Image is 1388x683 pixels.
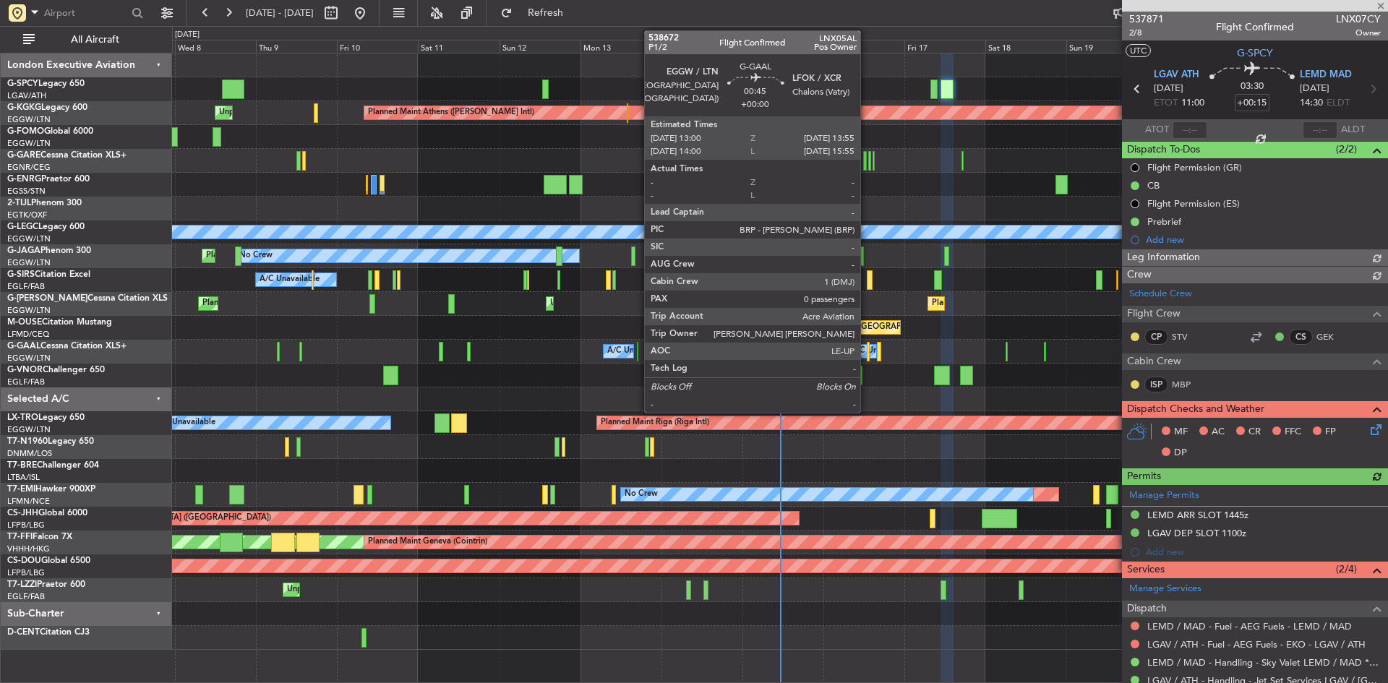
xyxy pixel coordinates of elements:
[7,175,41,184] span: G-ENRG
[175,29,200,41] div: [DATE]
[1154,96,1178,111] span: ETOT
[7,246,91,255] a: G-JAGAPhenom 300
[7,175,90,184] a: G-ENRGPraetor 600
[1127,601,1167,617] span: Dispatch
[581,40,661,53] div: Mon 13
[1336,27,1381,39] span: Owner
[7,114,51,125] a: EGGW/LTN
[7,151,127,160] a: G-GARECessna Citation XLS+
[1147,161,1242,173] div: Flight Permission (GR)
[7,342,40,351] span: G-GAAL
[1154,68,1199,82] span: LGAV ATH
[7,628,90,637] a: D-CENTCitation CJ3
[1300,96,1323,111] span: 14:30
[337,40,418,53] div: Fri 10
[1248,425,1261,439] span: CR
[7,533,33,541] span: T7-FFI
[7,329,49,340] a: LFMD/CEQ
[44,2,127,24] input: Airport
[7,520,45,530] a: LFPB/LBG
[7,485,35,494] span: T7-EMI
[219,102,401,124] div: Unplanned Maint [GEOGRAPHIC_DATA] (Ataturk)
[7,557,41,565] span: CS-DOU
[7,318,112,327] a: M-OUSECitation Mustang
[601,412,709,434] div: Planned Maint Riga (Riga Intl)
[7,151,40,160] span: G-GARE
[7,366,43,374] span: G-VNOR
[7,103,41,112] span: G-KGKG
[7,448,52,459] a: DNMM/LOS
[1327,96,1350,111] span: ELDT
[7,80,38,88] span: G-SPCY
[1066,40,1147,53] div: Sun 19
[7,199,31,207] span: 2-TIJL
[607,340,667,362] div: A/C Unavailable
[661,40,742,53] div: Tue 14
[7,80,85,88] a: G-SPCYLegacy 650
[1127,142,1200,158] span: Dispatch To-Dos
[1146,233,1381,246] div: Add new
[1129,27,1164,39] span: 2/8
[625,484,658,505] div: No Crew
[742,40,823,53] div: Wed 15
[7,342,127,351] a: G-GAALCessna Citation XLS+
[7,557,90,565] a: CS-DOUGlobal 6500
[7,281,45,292] a: EGLF/FAB
[7,485,95,494] a: T7-EMIHawker 900XP
[7,496,50,507] a: LFMN/NCE
[1325,425,1336,439] span: FP
[7,127,44,136] span: G-FOMO
[7,270,35,279] span: G-SIRS
[1147,179,1160,192] div: CB
[7,318,42,327] span: M-OUSE
[7,294,87,303] span: G-[PERSON_NAME]
[1212,425,1225,439] span: AC
[7,127,93,136] a: G-FOMOGlobal 6000
[7,162,51,173] a: EGNR/CEG
[418,40,499,53] div: Sat 11
[904,40,985,53] div: Fri 17
[1300,68,1352,82] span: LEMD MAD
[1241,80,1264,94] span: 03:30
[260,269,320,291] div: A/C Unavailable
[500,40,581,53] div: Sun 12
[155,412,215,434] div: A/C Unavailable
[239,245,273,267] div: No Crew
[1341,123,1365,137] span: ALDT
[7,628,40,637] span: D-CENT
[7,509,87,517] a: CS-JHHGlobal 6000
[7,186,46,197] a: EGSS/STN
[1147,215,1181,228] div: Prebrief
[1147,197,1240,210] div: Flight Permission (ES)
[1174,425,1188,439] span: MF
[368,102,534,124] div: Planned Maint Athens ([PERSON_NAME] Intl)
[7,377,45,387] a: EGLF/FAB
[932,293,1160,314] div: Planned Maint [GEOGRAPHIC_DATA] ([GEOGRAPHIC_DATA])
[1147,620,1352,632] a: LEMD / MAD - Fuel - AEG Fuels - LEMD / MAD
[7,366,105,374] a: G-VNORChallenger 650
[368,531,487,553] div: Planned Maint Geneva (Cointrin)
[7,472,40,483] a: LTBA/ISL
[1129,582,1201,596] a: Manage Services
[7,580,85,589] a: T7-LZZIPraetor 600
[287,579,525,601] div: Unplanned Maint [GEOGRAPHIC_DATA] ([GEOGRAPHIC_DATA])
[1336,562,1357,577] span: (2/4)
[1174,446,1187,460] span: DP
[7,353,51,364] a: EGGW/LTN
[246,7,314,20] span: [DATE] - [DATE]
[7,223,85,231] a: G-LEGCLegacy 600
[7,210,47,220] a: EGTK/OXF
[1181,96,1204,111] span: 11:00
[16,28,157,51] button: All Aircraft
[38,35,153,45] span: All Aircraft
[1147,638,1366,650] a: LGAV / ATH - Fuel - AEG Fuels - EKO - LGAV / ATH
[175,40,256,53] div: Wed 8
[7,591,45,602] a: EGLF/FAB
[202,293,430,314] div: Planned Maint [GEOGRAPHIC_DATA] ([GEOGRAPHIC_DATA])
[7,424,51,435] a: EGGW/LTN
[550,293,788,314] div: Unplanned Maint [GEOGRAPHIC_DATA] ([GEOGRAPHIC_DATA])
[1129,12,1164,27] span: 537871
[7,413,38,422] span: LX-TRO
[1300,82,1329,96] span: [DATE]
[7,580,37,589] span: T7-LZZI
